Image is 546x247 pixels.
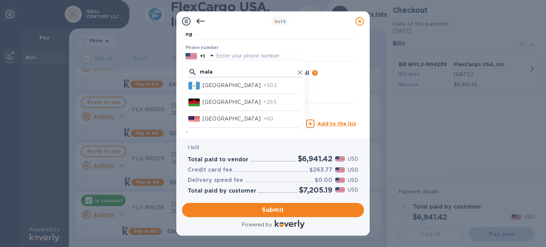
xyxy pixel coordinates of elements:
p: [GEOGRAPHIC_DATA] [203,98,261,106]
img: USD [335,178,345,183]
p: Email address will be added to the list of emails [186,130,303,138]
p: USD [348,166,358,174]
p: +60 [263,115,299,123]
img: MY [188,115,200,123]
p: [GEOGRAPHIC_DATA] [203,82,261,89]
h3: $0.00 [315,177,332,184]
p: [GEOGRAPHIC_DATA] [203,115,261,123]
u: Add to the list [317,121,356,127]
h3: Total paid to vendor [188,156,248,163]
img: USD [335,167,345,172]
img: Logo [275,220,305,229]
button: Submit [182,203,364,217]
img: USD [335,187,345,192]
p: USD [348,155,358,163]
h3: Total paid by customer [188,188,256,194]
p: +502 [263,82,299,89]
p: Powered by [241,221,272,229]
span: 3 [274,19,277,24]
input: Enter your last name [186,29,356,39]
img: GT [188,82,200,90]
p: +1 [200,53,205,60]
h3: Delivery speed fee [188,177,243,184]
p: +265 [263,98,299,106]
p: USD [348,186,358,194]
h3: $263.77 [309,167,332,173]
h2: $6,941.42 [298,154,332,163]
h3: Credit card fee [188,167,232,173]
input: Enter your phone number [216,51,356,61]
img: US [186,52,197,60]
b: of 3 [274,19,286,24]
img: USD [335,156,345,161]
span: Submit [188,206,358,214]
label: Phone number [186,46,218,50]
h2: $7,205.19 [299,186,332,194]
p: USD [348,177,358,184]
img: MW [188,98,200,106]
b: 1 bill [188,145,199,150]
